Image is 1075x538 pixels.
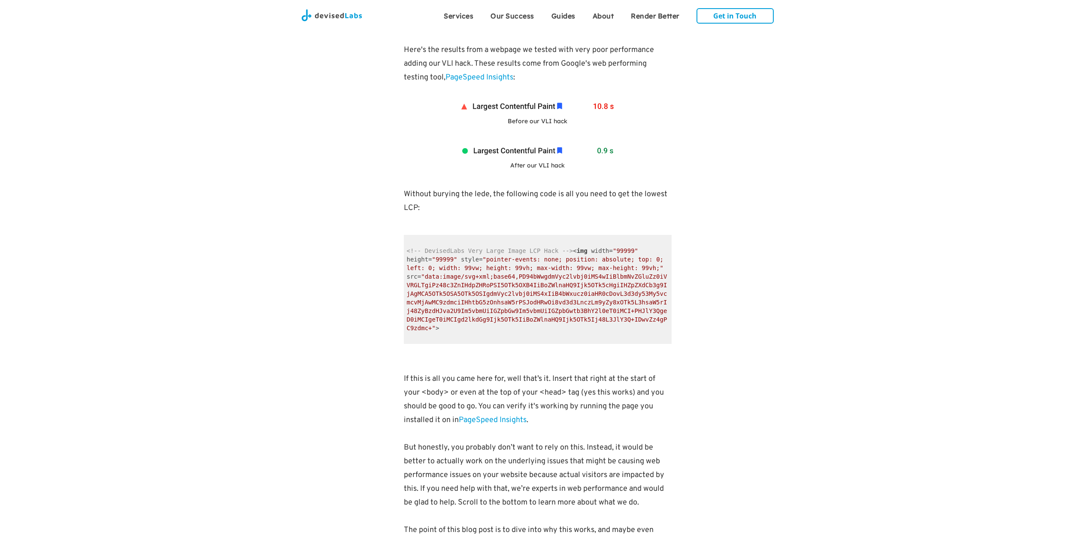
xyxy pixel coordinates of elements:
[459,415,527,425] a: PageSpeed Insights
[404,174,672,188] p: ‍
[713,11,757,21] strong: Get in Touch
[696,8,774,24] a: Get in Touch
[577,247,587,254] span: img
[407,256,667,271] span: "pointer-events: none; position: absolute; top: 0; left: 0; width: 99vw; height: 99vh; max-width:...
[591,247,609,254] span: width
[407,247,573,254] span: <!-- DevisedLabs Very Large Image LCP Hack -->
[407,273,667,331] span: "data:image/svg+xml;base64,PD94bWwgdmVyc2lvbj0iMS4wIiBlbmNvZGluZz0iVVRGLTgiPz48c3ZnIHdpZHRoPSI5OT...
[404,359,672,427] p: If this is all you came here for, well that’s it. Insert that right at the start of your <body> o...
[407,256,429,263] span: height
[404,130,672,143] p: ‍
[445,73,513,82] a: PageSpeed Insights
[404,30,672,43] p: ‍
[404,441,672,510] p: But honestly, you probably don’t want to rely on this. Instead, it would be better to actually wo...
[407,273,418,280] span: src
[432,256,457,263] span: "99999"
[457,117,618,125] figcaption: Before our VLI hack
[457,161,618,170] figcaption: After our VLI hack
[404,188,672,229] p: Without burying the lede, the following code is all you need to get the lowest LCP: ‍
[407,247,671,331] span: < = = = = >
[461,256,479,263] span: style
[482,4,543,26] a: Our Success
[404,43,672,85] p: Here's the results from a webpage we tested with very poor performance adding our VLI hack. These...
[404,85,672,98] p: ‍
[613,247,638,254] span: "99999"
[543,4,584,26] a: Guides
[584,4,623,26] a: About
[622,4,688,26] a: Render Better
[435,4,482,26] a: Services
